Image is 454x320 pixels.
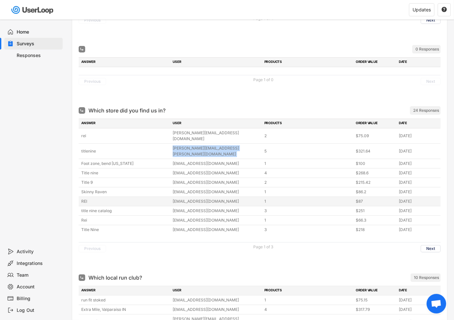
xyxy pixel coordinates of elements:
div: 10 Responses [414,275,439,280]
div: Updates [413,7,431,12]
div: Home [17,29,60,35]
div: Team [17,272,60,278]
div: 24 Responses [413,108,439,113]
div: ORDER VALUE [356,59,395,65]
div: 1 [264,297,352,303]
img: Open Ended [80,47,84,51]
img: Open Ended [80,276,84,280]
div: Integrations [17,260,60,267]
div: $251 [356,208,395,214]
div: [DATE] [399,161,438,167]
text:  [442,7,447,12]
div: ANSWER [81,59,169,65]
div: [DATE] [399,180,438,185]
div: Responses [17,52,60,59]
div: ANSWER [81,121,169,126]
div: ANSWER [81,288,169,294]
div: [EMAIL_ADDRESS][DOMAIN_NAME] [173,180,260,185]
div: [DATE] [399,208,438,214]
div: $75.09 [356,133,395,139]
div: 3 [264,227,352,233]
button:  [441,7,447,13]
div: [EMAIL_ADDRESS][DOMAIN_NAME] [173,161,260,167]
div: run fit stoked [81,297,169,303]
div: Skinny Raven [81,189,169,195]
div: [PERSON_NAME][EMAIL_ADDRESS][DOMAIN_NAME] [173,130,260,142]
div: 1 [264,198,352,204]
div: 1 [264,161,352,167]
div: [DATE] [399,198,438,204]
div: 2 [264,180,352,185]
div: 4 [264,307,352,313]
div: $317.79 [356,307,395,313]
div: [DATE] [399,189,438,195]
div: ORDER VALUE [356,121,395,126]
img: Open Ended [80,109,84,112]
button: Next [421,78,441,85]
div: [EMAIL_ADDRESS][DOMAIN_NAME] [173,217,260,223]
div: [DATE] [399,133,438,139]
div: USER [173,288,260,294]
div: $268.6 [356,170,395,176]
div: Foot zone, bend [US_STATE] [81,161,169,167]
div: 0 Responses [415,47,439,52]
div: [DATE] [399,217,438,223]
div: $215.42 [356,180,395,185]
div: PRODUCTS [264,121,352,126]
div: ORDER VALUE [356,288,395,294]
div: [EMAIL_ADDRESS][DOMAIN_NAME] [173,170,260,176]
div: $321.64 [356,148,395,154]
div: Title Nine [81,227,169,233]
div: USER [173,59,260,65]
div: 2 [264,133,352,139]
div: PRODUCTS [264,288,352,294]
a: Open chat [427,294,446,313]
div: $66.3 [356,217,395,223]
div: Billing [17,296,60,302]
div: Title nine [81,170,169,176]
button: Next [421,17,441,24]
div: [EMAIL_ADDRESS][DOMAIN_NAME] [173,227,260,233]
button: Previous [79,17,106,24]
div: [EMAIL_ADDRESS][DOMAIN_NAME] [173,297,260,303]
div: [DATE] [399,148,438,154]
div: [PERSON_NAME][EMAIL_ADDRESS][PERSON_NAME][DOMAIN_NAME] [173,145,260,157]
div: [DATE] [399,170,438,176]
button: Previous [79,245,106,252]
div: title nine catalog [81,208,169,214]
div: $86.2 [356,189,395,195]
div: Page 1 of 0 [253,78,274,82]
div: Surveys [17,41,60,47]
div: Activity [17,249,60,255]
div: 1 [264,189,352,195]
div: Log Out [17,307,60,313]
button: Previous [79,78,106,85]
div: [EMAIL_ADDRESS][DOMAIN_NAME] [173,198,260,204]
div: [EMAIL_ADDRESS][DOMAIN_NAME] [173,307,260,313]
div: 5 [264,148,352,154]
div: [DATE] [399,307,438,313]
img: userloop-logo-01.svg [10,3,56,17]
div: DATE [399,59,438,65]
div: 1 [264,217,352,223]
div: Title 9 [81,180,169,185]
div: DATE [399,288,438,294]
div: [EMAIL_ADDRESS][DOMAIN_NAME] [173,189,260,195]
div: Which local run club? [88,274,142,282]
div: $100 [356,161,395,167]
div: Rei [81,217,169,223]
div: REI [81,198,169,204]
div: [DATE] [399,297,438,303]
div: Which store did you find us in? [88,107,165,114]
div: rei [81,133,169,139]
div: Extra Mile, Valparaiso IN [81,307,169,313]
div: DATE [399,121,438,126]
div: [DATE] [399,227,438,233]
div: PRODUCTS [264,59,352,65]
div: $218 [356,227,395,233]
div: Page 1 of 3 [254,245,274,249]
div: 4 [264,170,352,176]
div: USER [173,121,260,126]
div: $87 [356,198,395,204]
div: Account [17,284,60,290]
